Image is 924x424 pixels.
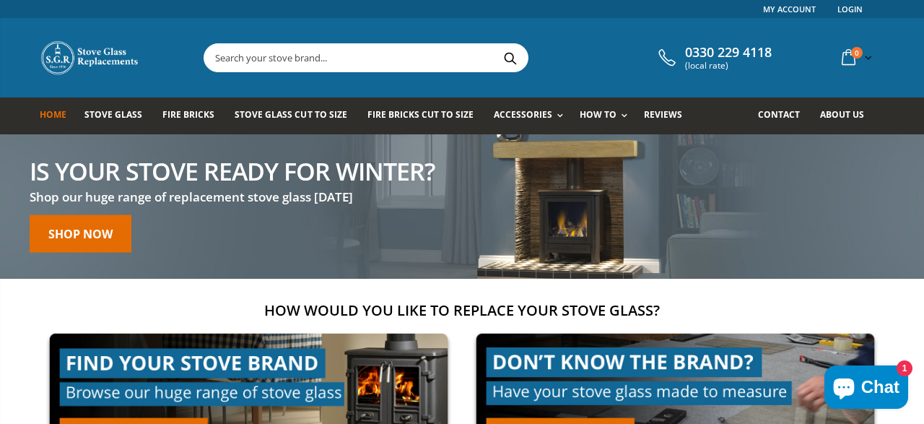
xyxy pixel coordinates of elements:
[40,40,141,76] img: Stove Glass Replacement
[836,43,875,72] a: 0
[235,108,346,121] span: Stove Glass Cut To Size
[204,44,689,72] input: Search your stove brand...
[644,98,693,134] a: Reviews
[30,189,435,205] h3: Shop our huge range of replacement stove glass [DATE]
[84,108,142,121] span: Stove Glass
[162,98,225,134] a: Fire Bricks
[685,45,772,61] span: 0330 229 4118
[494,108,552,121] span: Accessories
[820,108,864,121] span: About us
[655,45,772,71] a: 0330 229 4118 (local rate)
[758,108,800,121] span: Contact
[30,215,131,252] a: Shop now
[40,98,77,134] a: Home
[820,98,875,134] a: About us
[580,98,635,134] a: How To
[367,108,474,121] span: Fire Bricks Cut To Size
[820,365,912,412] inbox-online-store-chat: Shopify online store chat
[84,98,153,134] a: Stove Glass
[494,98,570,134] a: Accessories
[162,108,214,121] span: Fire Bricks
[494,44,526,72] button: Search
[685,61,772,71] span: (local rate)
[758,98,811,134] a: Contact
[851,47,863,59] span: 0
[235,98,357,134] a: Stove Glass Cut To Size
[580,108,616,121] span: How To
[40,300,884,320] h2: How would you like to replace your stove glass?
[367,98,484,134] a: Fire Bricks Cut To Size
[30,158,435,183] h2: Is your stove ready for winter?
[644,108,682,121] span: Reviews
[40,108,66,121] span: Home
